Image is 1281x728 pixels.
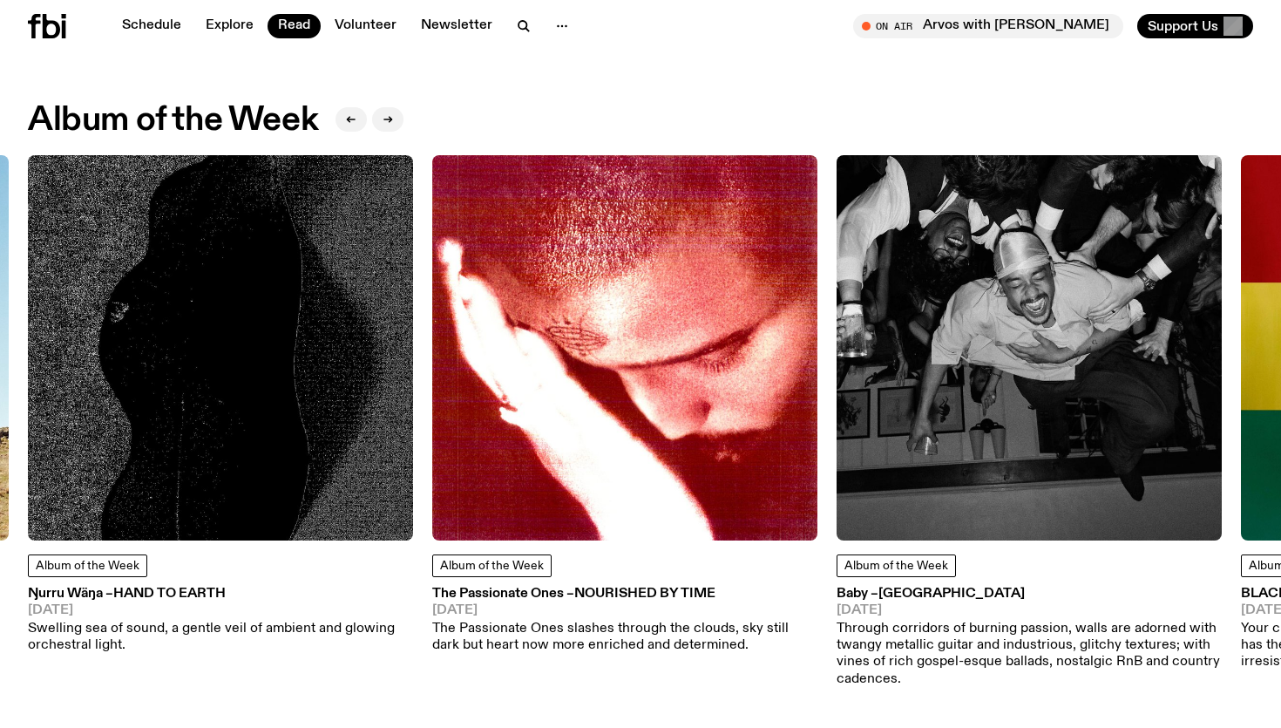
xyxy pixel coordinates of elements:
[837,621,1222,688] p: Through corridors of burning passion, walls are adorned with twangy metallic guitar and industrio...
[432,604,817,617] span: [DATE]
[432,621,817,654] p: The Passionate Ones slashes through the clouds, sky still dark but heart now more enriched and de...
[837,588,1222,601] h3: Baby –
[440,560,544,572] span: Album of the Week
[324,14,407,38] a: Volunteer
[28,621,413,654] p: Swelling sea of sound, a gentle veil of ambient and glowing orchestral light.
[28,105,318,136] h2: Album of the Week
[837,555,956,577] a: Album of the Week
[28,155,413,541] img: An textured black shape upon a textured gray background
[837,604,1222,617] span: [DATE]
[112,14,192,38] a: Schedule
[36,560,139,572] span: Album of the Week
[574,587,715,601] span: Nourished By Time
[113,587,226,601] span: Hand To Earth
[853,14,1123,38] button: On AirArvos with [PERSON_NAME]
[268,14,321,38] a: Read
[432,588,817,601] h3: The Passionate Ones –
[1148,18,1218,34] span: Support Us
[1137,14,1253,38] button: Support Us
[432,588,817,655] a: The Passionate Ones –Nourished By Time[DATE]The Passionate Ones slashes through the clouds, sky s...
[410,14,503,38] a: Newsletter
[837,588,1222,688] a: Baby –[GEOGRAPHIC_DATA][DATE]Through corridors of burning passion, walls are adorned with twangy ...
[28,588,413,655] a: Ŋurru Wäŋa –Hand To Earth[DATE]Swelling sea of sound, a gentle veil of ambient and glowing orches...
[837,155,1222,541] img: A black and white upside down image of Dijon, held up by a group of people. His eyes are closed a...
[28,588,413,601] h3: Ŋurru Wäŋa –
[432,555,552,577] a: Album of the Week
[28,555,147,577] a: Album of the Week
[878,587,1025,601] span: [GEOGRAPHIC_DATA]
[844,560,948,572] span: Album of the Week
[28,604,413,617] span: [DATE]
[195,14,264,38] a: Explore
[432,155,817,541] img: A grainy sepia red closeup of Nourished By Time's face. He is looking down, a very overexposed ha...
